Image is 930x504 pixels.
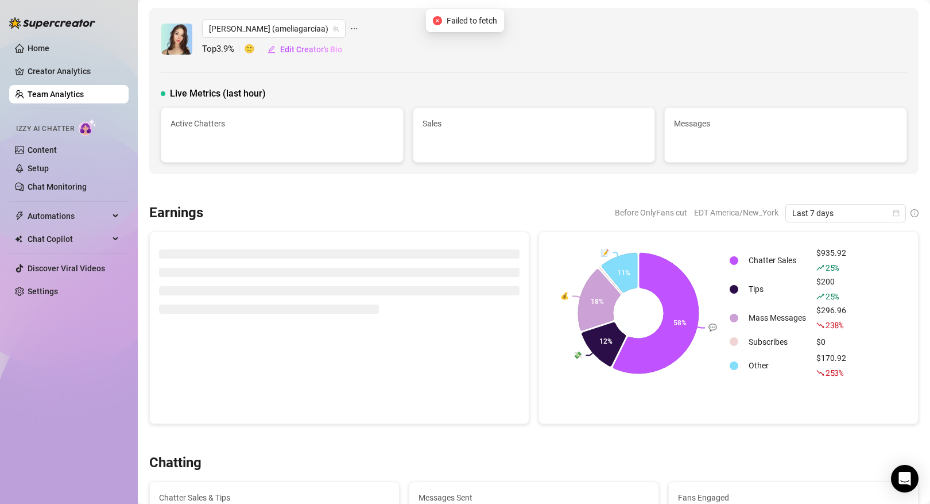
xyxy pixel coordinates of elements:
span: 25 % [826,262,839,273]
span: 25 % [826,291,839,302]
img: AI Chatter [79,119,96,136]
div: Open Intercom Messenger [891,465,919,493]
span: Live Metrics (last hour) [170,87,266,101]
span: Messages Sent [418,491,649,504]
a: Settings [28,287,58,296]
span: Amelia (ameliagarciaa) [209,20,339,37]
span: rise [816,293,824,301]
span: Failed to fetch [447,14,497,27]
span: rise [816,264,824,272]
a: Home [28,44,49,53]
button: Edit Creator's Bio [267,40,343,59]
td: Tips [744,275,811,303]
span: Chatter Sales & Tips [159,491,390,504]
a: Team Analytics [28,90,84,99]
span: team [332,25,339,32]
span: Last 7 days [792,205,899,222]
span: Active Chatters [170,117,394,130]
h3: Chatting [149,454,201,472]
a: Creator Analytics [28,62,119,80]
span: Fans Engaged [678,491,909,504]
td: Other [744,352,811,379]
span: fall [816,369,824,377]
div: $200 [816,275,846,303]
text: 💬 [708,323,717,332]
span: info-circle [910,209,919,217]
img: Amelia [161,24,192,55]
a: Discover Viral Videos [28,264,105,273]
span: fall [816,321,824,329]
span: Edit Creator's Bio [280,45,342,54]
div: $0 [816,336,846,348]
text: 📝 [600,248,609,256]
span: Messages [674,117,897,130]
span: thunderbolt [15,211,24,221]
img: Chat Copilot [15,235,22,243]
a: Setup [28,164,49,173]
span: 🙂 [244,43,267,56]
td: Mass Messages [744,304,811,332]
span: close-circle [433,16,442,25]
div: $935.92 [816,247,846,274]
a: Content [28,145,57,155]
span: edit [268,45,276,53]
text: 💰 [560,291,569,300]
img: logo-BBDzfeDw.svg [9,17,95,29]
text: 💸 [573,351,582,359]
a: Chat Monitoring [28,182,87,191]
span: Izzy AI Chatter [16,124,74,134]
span: EDT America/New_York [694,204,778,221]
span: Automations [28,207,109,225]
span: Chat Copilot [28,230,109,248]
td: Chatter Sales [744,247,811,274]
h3: Earnings [149,204,203,222]
span: Before OnlyFans cut [615,204,687,221]
span: Top 3.9 % [202,43,244,56]
div: $296.96 [816,304,846,332]
span: Sales [423,117,646,130]
span: ellipsis [350,20,358,38]
span: 253 % [826,367,843,378]
td: Subscribes [744,333,811,351]
span: 238 % [826,320,843,330]
div: $170.92 [816,352,846,379]
span: calendar [893,210,900,217]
